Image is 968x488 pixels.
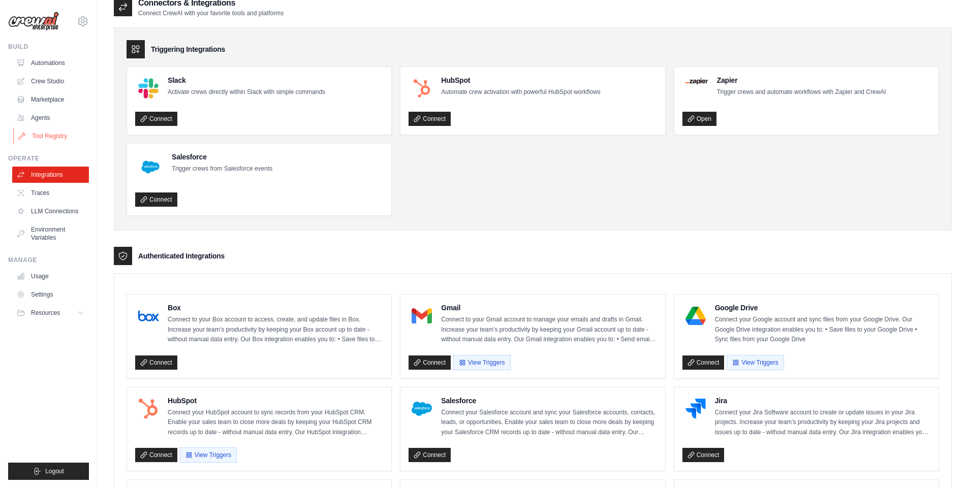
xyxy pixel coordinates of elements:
img: Google Drive Logo [685,306,706,326]
p: Connect to your Gmail account to manage your emails and drafts in Gmail. Increase your team’s pro... [441,315,657,345]
h4: Jira [715,396,930,406]
h4: Gmail [441,303,657,313]
p: Connect your Jira Software account to create or update issues in your Jira projects. Increase you... [715,408,930,438]
p: Connect your Google account and sync files from your Google Drive. Our Google Drive integration e... [715,315,930,345]
p: Automate crew activation with powerful HubSpot workflows [441,87,600,97]
p: Connect your Salesforce account and sync your Salesforce accounts, contacts, leads, or opportunit... [441,408,657,438]
h4: Box [168,303,383,313]
h4: Zapier [717,75,886,85]
p: Trigger crews and automate workflows with Zapier and CrewAI [717,87,886,97]
h4: HubSpot [168,396,383,406]
h4: Salesforce [172,152,272,162]
img: Jira Logo [685,399,706,419]
a: Connect [135,112,177,126]
span: Logout [45,467,64,475]
div: Build [8,43,89,51]
a: Connect [682,448,725,462]
a: Integrations [12,167,89,183]
p: Connect CrewAI with your favorite tools and platforms [138,9,284,17]
a: Connect [409,448,451,462]
h4: HubSpot [441,75,600,85]
a: Connect [409,355,451,370]
a: Connect [135,448,177,462]
a: Automations [12,55,89,71]
img: Slack Logo [138,78,159,99]
button: Logout [8,463,89,480]
a: Crew Studio [12,73,89,89]
button: View Triggers [727,355,784,370]
a: Connect [409,112,451,126]
a: Open [682,112,716,126]
a: Environment Variables [12,221,89,246]
img: HubSpot Logo [138,399,159,419]
a: Traces [12,185,89,201]
img: Salesforce Logo [412,399,432,419]
a: LLM Connections [12,203,89,219]
h4: Google Drive [715,303,930,313]
h3: Authenticated Integrations [138,251,225,261]
p: Connect your HubSpot account to sync records from your HubSpot CRM. Enable your sales team to clo... [168,408,383,438]
div: Manage [8,256,89,264]
button: View Triggers [180,447,237,463]
img: Zapier Logo [685,78,708,84]
a: Marketplace [12,91,89,108]
a: Connect [135,355,177,370]
a: Settings [12,286,89,303]
h3: Triggering Integrations [151,44,225,54]
a: Usage [12,268,89,284]
img: Logo [8,12,59,31]
a: Connect [682,355,725,370]
img: Box Logo [138,306,159,326]
img: HubSpot Logo [412,78,432,99]
button: Resources [12,305,89,321]
a: Connect [135,192,177,207]
p: Connect to your Box account to access, create, and update files in Box. Increase your team’s prod... [168,315,383,345]
h4: Salesforce [441,396,657,406]
img: Salesforce Logo [138,155,163,179]
p: Activate crews directly within Slack with simple commands [168,87,325,97]
button: View Triggers [453,355,510,370]
h4: Slack [168,75,325,85]
span: Resources [31,309,60,317]
a: Tool Registry [13,128,90,144]
div: Operate [8,154,89,162]
a: Agents [12,110,89,126]
img: Gmail Logo [412,306,432,326]
p: Trigger crews from Salesforce events [172,164,272,174]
